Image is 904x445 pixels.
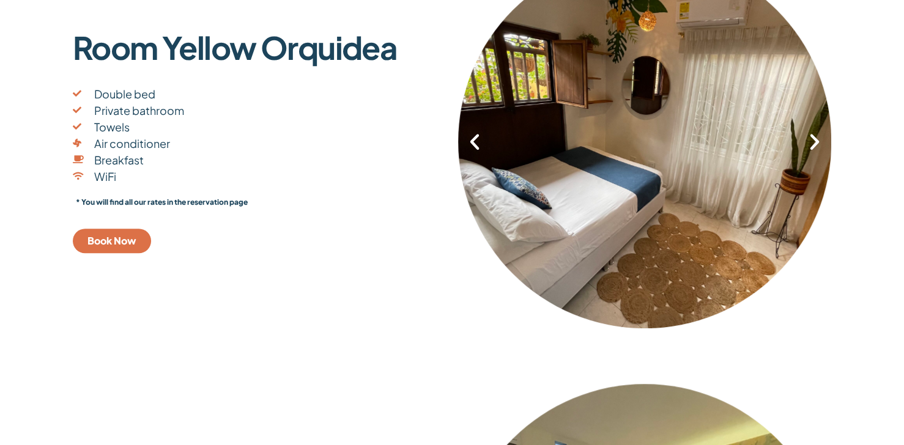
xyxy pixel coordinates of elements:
span: Private bathroom [91,102,184,119]
span: * You will find all our rates in the reservation page [76,197,248,207]
span: Double bed [91,86,155,102]
span: WiFi [91,168,116,185]
div: Next slide [804,131,825,152]
span: Book Now [87,236,136,246]
span: Towels [91,119,130,135]
span: Breakfast [91,152,144,168]
span: Air conditioner [91,135,170,152]
p: Room Yellow Orquidea [73,30,446,64]
div: Previous slide [464,131,485,152]
a: Book Now [73,229,151,253]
